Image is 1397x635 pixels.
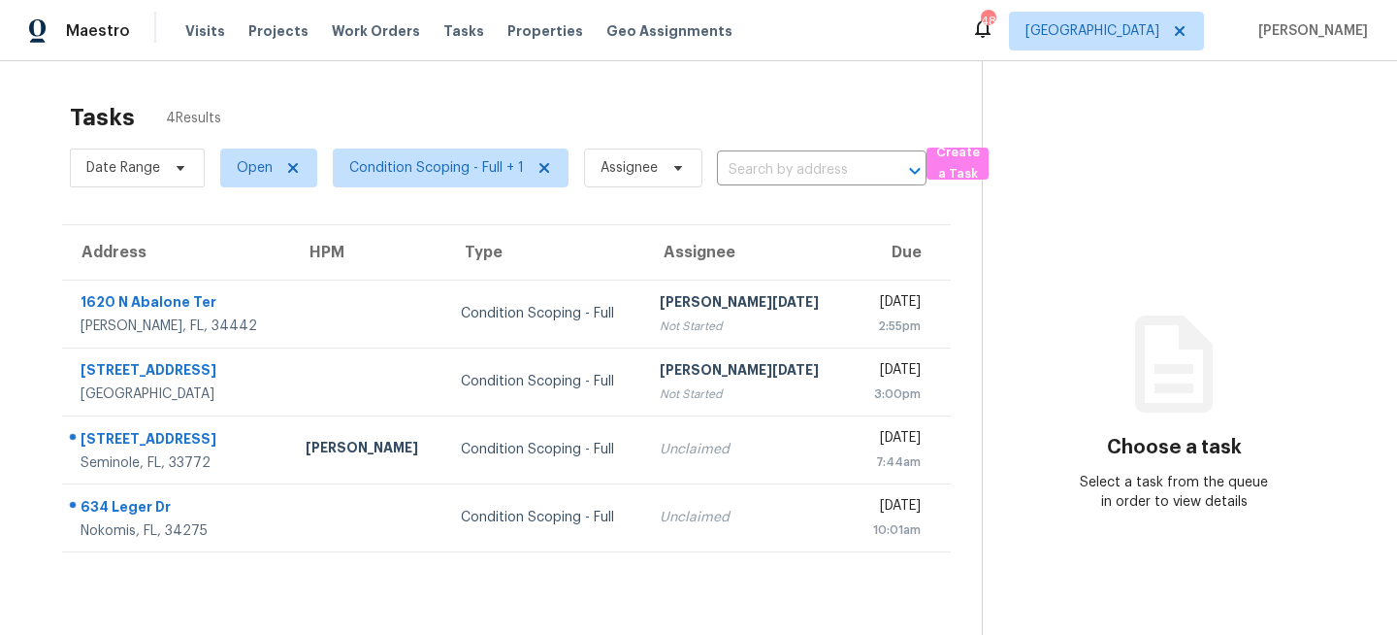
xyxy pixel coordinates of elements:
div: 2:55pm [865,317,921,336]
div: Unclaimed [660,508,834,527]
div: [STREET_ADDRESS] [81,360,275,384]
div: [DATE] [865,496,921,520]
button: Create a Task [926,148,989,180]
div: [DATE] [865,360,921,384]
div: [STREET_ADDRESS] [81,429,275,453]
div: 3:00pm [865,384,921,404]
div: Condition Scoping - Full [461,304,629,323]
div: Not Started [660,384,834,404]
span: Properties [507,21,583,41]
th: Due [850,225,951,280]
h3: Choose a task [1107,438,1242,457]
div: [PERSON_NAME][DATE] [660,292,834,317]
span: Create a Task [936,142,979,186]
div: 634 Leger Dr [81,497,275,521]
div: [PERSON_NAME], FL, 34442 [81,317,275,336]
div: [DATE] [865,292,921,317]
span: Date Range [86,158,160,178]
div: 1620 N Abalone Ter [81,292,275,317]
th: Address [62,225,290,280]
div: Condition Scoping - Full [461,508,629,527]
th: HPM [290,225,445,280]
div: [GEOGRAPHIC_DATA] [81,384,275,404]
div: Condition Scoping - Full [461,440,629,459]
div: [PERSON_NAME] [306,438,430,462]
div: Unclaimed [660,440,834,459]
div: 48 [981,12,994,31]
div: Nokomis, FL, 34275 [81,521,275,541]
div: 7:44am [865,452,921,472]
span: 4 Results [166,109,221,128]
input: Search by address [717,155,872,185]
div: Condition Scoping - Full [461,372,629,391]
span: Tasks [443,24,484,38]
span: Projects [248,21,309,41]
span: [GEOGRAPHIC_DATA] [1025,21,1159,41]
th: Type [445,225,644,280]
span: Work Orders [332,21,420,41]
div: [DATE] [865,428,921,452]
span: Geo Assignments [606,21,732,41]
th: Assignee [644,225,850,280]
div: Seminole, FL, 33772 [81,453,275,473]
div: [PERSON_NAME][DATE] [660,360,834,384]
span: Assignee [601,158,658,178]
span: Maestro [66,21,130,41]
span: Condition Scoping - Full + 1 [349,158,524,178]
div: 10:01am [865,520,921,540]
span: Open [237,158,273,178]
h2: Tasks [70,108,135,127]
span: Visits [185,21,225,41]
div: Not Started [660,317,834,336]
button: Open [901,157,928,184]
div: Select a task from the queue in order to view details [1079,473,1271,512]
span: [PERSON_NAME] [1251,21,1368,41]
